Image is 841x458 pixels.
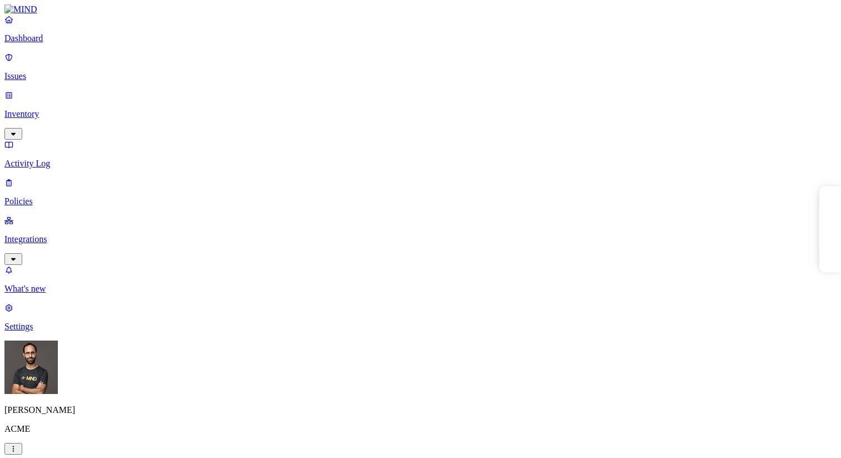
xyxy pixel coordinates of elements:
p: Issues [4,71,837,81]
p: Inventory [4,109,837,119]
p: What's new [4,284,837,294]
p: Settings [4,322,837,332]
p: ACME [4,424,837,434]
p: Policies [4,196,837,206]
img: MIND [4,4,37,14]
p: Activity Log [4,159,837,169]
p: Integrations [4,234,837,244]
p: Dashboard [4,33,837,43]
img: Ohad Abarbanel [4,341,58,394]
p: [PERSON_NAME] [4,405,837,415]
